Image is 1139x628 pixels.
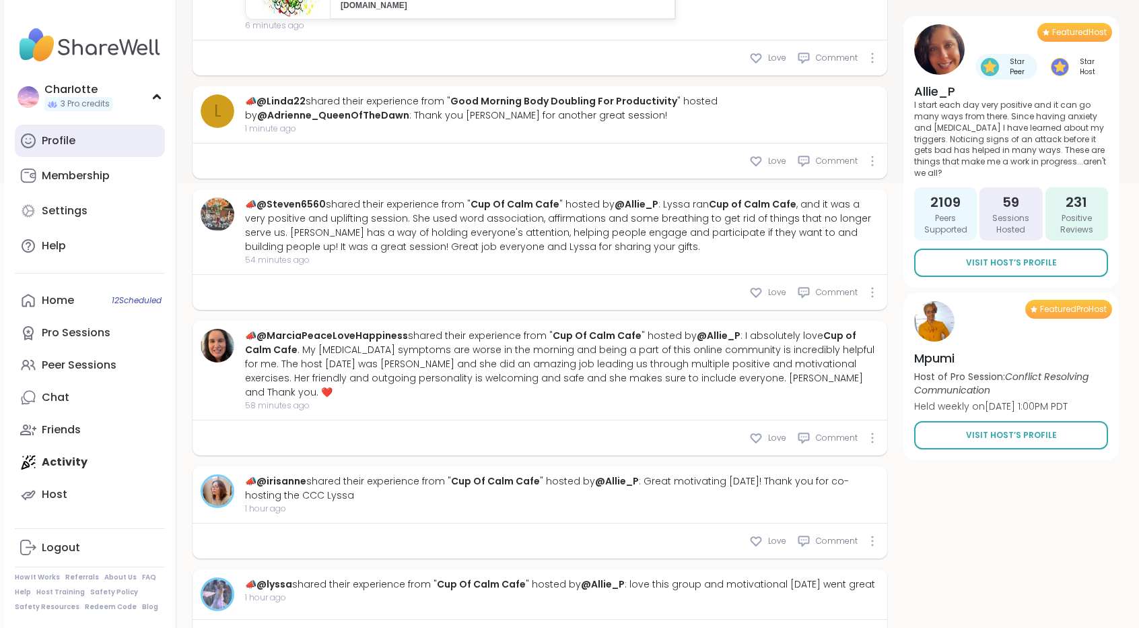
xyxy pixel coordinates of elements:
[15,478,165,511] a: Host
[256,577,292,591] a: @lyssa
[61,98,110,110] span: 3 Pro credits
[1040,304,1107,315] span: Featured Pro Host
[697,329,740,342] a: @Allie_P
[1066,193,1087,212] span: 231
[201,577,234,611] a: lyssa
[15,284,165,317] a: Home12Scheduled
[15,602,79,612] a: Safety Resources
[768,155,786,167] span: Love
[15,349,165,381] a: Peer Sessions
[985,213,1037,236] span: Sessions Hosted
[15,195,165,227] a: Settings
[914,370,1108,397] p: Host of Pro Session:
[15,414,165,446] a: Friends
[816,535,858,547] span: Comment
[768,432,786,444] span: Love
[15,230,165,262] a: Help
[15,317,165,349] a: Pro Sessions
[245,503,879,515] span: 1 hour ago
[142,602,158,612] a: Blog
[201,474,234,508] a: irisanne
[245,577,875,592] div: 📣 shared their experience from " " hosted by : love this group and motivational [DATE] went great
[1051,58,1069,76] img: Star Host
[1002,193,1019,212] span: 59
[256,329,408,342] a: @MarciaPeaceLoveHappiness
[914,83,1108,100] h4: Allie_P
[44,82,112,97] div: CharIotte
[256,474,306,488] a: @irisanne
[256,94,306,108] a: @Linda22
[1002,57,1032,77] span: Star Peer
[104,573,137,582] a: About Us
[914,100,1108,179] p: I start each day very positive and it can go many ways from there. Since having anxiety and [MEDI...
[966,429,1057,441] span: Visit Host’s Profile
[245,94,879,123] div: 📣 shared their experience from " " hosted by : Thank you [PERSON_NAME] for another great session!
[256,197,326,211] a: @Steven6560
[595,474,639,488] a: @Allie_P
[816,52,858,64] span: Comment
[1052,27,1107,38] span: Featured Host
[471,197,559,211] a: Cup Of Calm Cafe
[42,540,80,555] div: Logout
[914,421,1108,449] a: Visit Host’s Profile
[1051,213,1103,236] span: Positive Reviews
[203,476,232,506] img: irisanne
[214,99,221,123] span: L
[768,535,786,547] span: Love
[245,592,875,604] span: 1 hour ago
[18,86,39,108] img: CharIotte
[437,577,526,591] a: Cup Of Calm Cafe
[15,532,165,564] a: Logout
[914,249,1108,277] a: Visit Host’s Profile
[201,329,234,363] img: MarciaPeaceLoveHappiness
[201,197,234,231] img: Steven6560
[36,588,85,597] a: Host Training
[42,358,116,373] div: Peer Sessions
[816,432,858,444] span: Comment
[245,20,879,32] span: 6 minutes ago
[245,400,879,412] span: 58 minutes ago
[15,381,165,414] a: Chat
[85,602,137,612] a: Redeem Code
[914,24,965,75] img: Allie_P
[581,577,625,591] a: @Allie_P
[90,588,138,597] a: Safety Policy
[553,329,642,342] a: Cup Of Calm Cafe
[42,390,69,405] div: Chat
[966,257,1057,269] span: Visit Host’s Profile
[450,94,677,108] a: Good Morning Body Doubling For Productivity
[981,58,999,76] img: Star Peer
[709,197,796,211] a: Cup of Calm Cafe
[42,168,110,183] div: Membership
[42,422,81,437] div: Friends
[1072,57,1103,77] span: Star Host
[15,160,165,192] a: Membership
[42,325,110,340] div: Pro Sessions
[245,123,879,135] span: 1 minute ago
[112,295,162,306] span: 12 Scheduled
[15,22,165,69] img: ShareWell Nav Logo
[42,203,88,218] div: Settings
[42,487,67,502] div: Host
[816,155,858,167] span: Comment
[201,94,234,128] a: L
[15,573,60,582] a: How It Works
[15,588,31,597] a: Help
[768,286,786,299] span: Love
[15,125,165,157] a: Profile
[42,239,66,253] div: Help
[914,301,955,342] img: Mpumi
[245,474,879,503] div: 📣 shared their experience from " " hosted by : Great motivating [DATE]! Thank you for co-hosting ...
[245,329,856,356] a: Cup of Calm Cafe
[203,579,232,609] img: lyssa
[451,474,540,488] a: Cup Of Calm Cafe
[914,400,1108,413] p: Held weekly on [DATE] 1:00PM PDT
[816,286,858,299] span: Comment
[257,108,409,122] a: @Adrienne_QueenOfTheDawn
[42,293,74,308] div: Home
[65,573,99,582] a: Referrals
[768,52,786,64] span: Love
[914,350,1108,367] h4: Mpumi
